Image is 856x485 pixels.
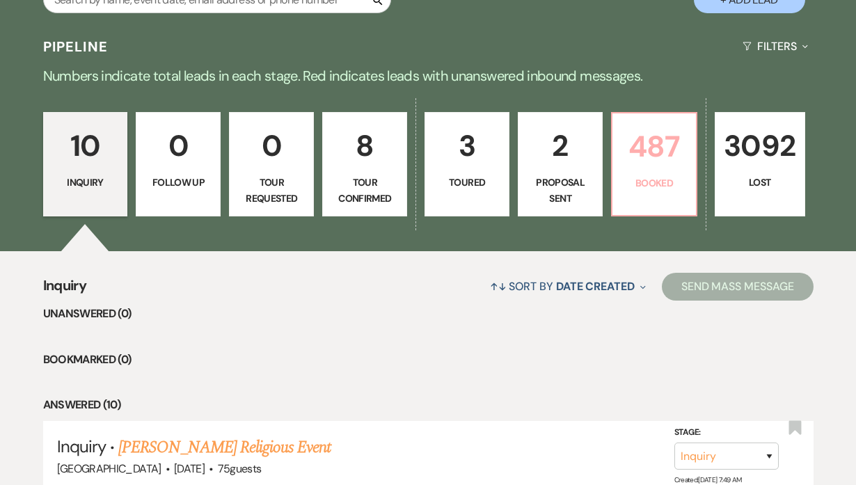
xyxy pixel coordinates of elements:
p: Inquiry [52,175,119,190]
span: ↑↓ [490,279,507,294]
p: Proposal Sent [527,175,594,206]
p: Follow Up [145,175,212,190]
a: 0Tour Requested [229,112,314,216]
span: Inquiry [43,275,87,305]
p: Tour Requested [238,175,305,206]
a: 2Proposal Sent [518,112,603,216]
a: 3092Lost [715,112,805,216]
span: Inquiry [57,436,106,457]
a: 10Inquiry [43,112,128,216]
a: 487Booked [611,112,697,216]
label: Stage: [674,425,779,440]
li: Answered (10) [43,396,814,414]
a: 8Tour Confirmed [322,112,407,216]
span: Date Created [556,279,635,294]
span: 75 guests [218,461,262,476]
p: Tour Confirmed [331,175,398,206]
a: 3Toured [425,112,509,216]
h3: Pipeline [43,37,109,56]
a: 0Follow Up [136,112,221,216]
p: 2 [527,122,594,169]
p: 10 [52,122,119,169]
p: 0 [238,122,305,169]
li: Bookmarked (0) [43,351,814,369]
p: Lost [724,175,795,190]
a: [PERSON_NAME] Religious Event [118,435,331,460]
p: Booked [621,175,688,191]
p: Toured [434,175,500,190]
button: Sort By Date Created [484,268,651,305]
li: Unanswered (0) [43,305,814,323]
span: [DATE] [174,461,205,476]
p: 3 [434,122,500,169]
p: 0 [145,122,212,169]
button: Send Mass Message [662,273,814,301]
p: 8 [331,122,398,169]
span: Created: [DATE] 7:49 AM [674,475,742,484]
button: Filters [737,28,813,65]
p: 487 [621,123,688,170]
span: [GEOGRAPHIC_DATA] [57,461,161,476]
p: 3092 [724,122,795,169]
